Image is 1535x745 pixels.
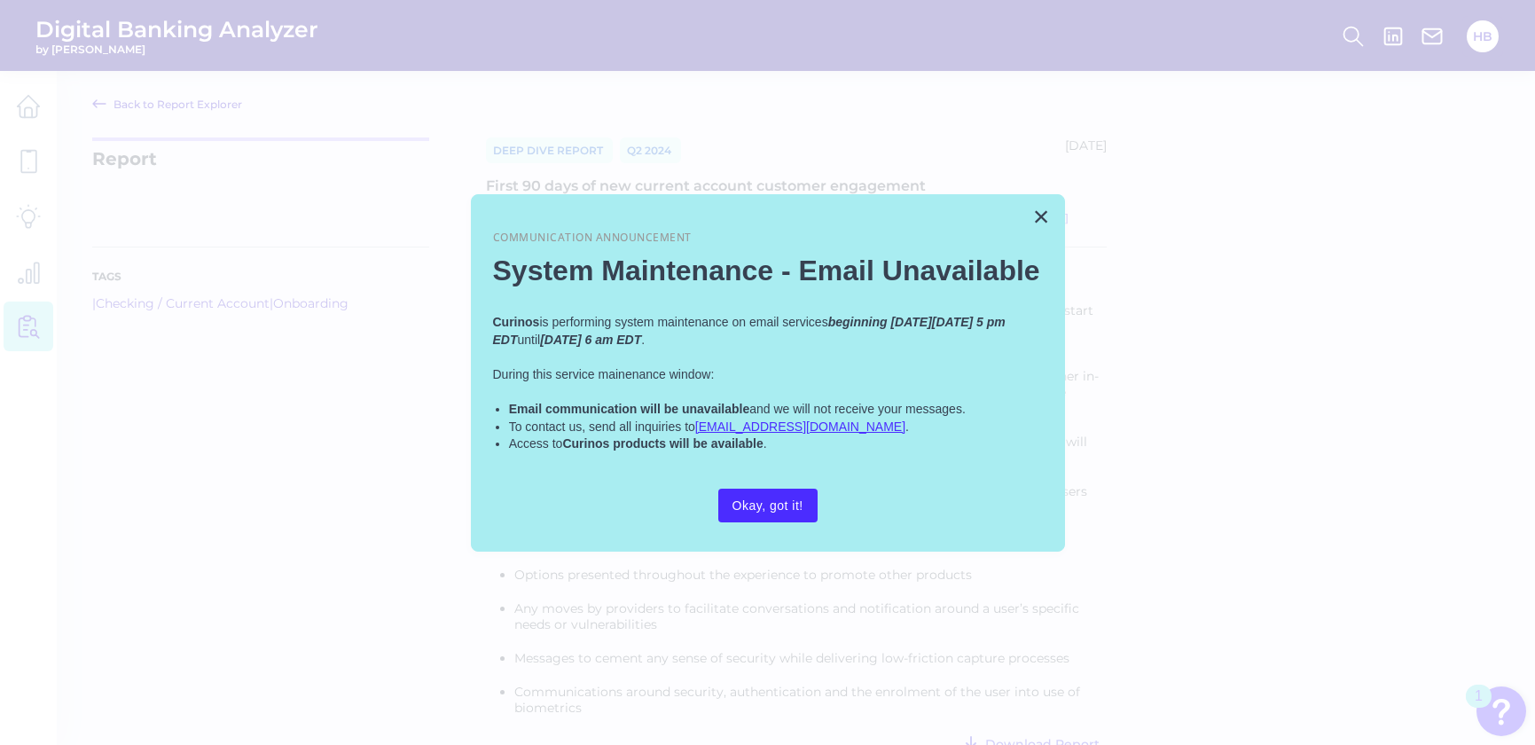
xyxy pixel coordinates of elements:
strong: Curinos products will be available [562,436,763,451]
span: . [764,436,767,451]
p: During this service mainenance window: [493,366,1043,384]
h2: System Maintenance - Email Unavailable [493,254,1043,287]
span: and we will not receive your messages. [749,402,966,416]
span: . [641,333,645,347]
a: [EMAIL_ADDRESS][DOMAIN_NAME] [695,420,905,434]
strong: Curinos [493,315,540,329]
em: beginning [DATE][DATE] 5 pm EDT [493,315,1009,347]
button: Close [1033,202,1050,231]
span: Access to [509,436,563,451]
p: Communication Announcement [493,231,1043,246]
span: . [905,420,909,434]
span: until [518,333,541,347]
span: is performing system maintenance on email services [539,315,827,329]
span: To contact us, send all inquiries to [509,420,695,434]
em: [DATE] 6 am EDT [540,333,641,347]
button: Okay, got it! [718,489,818,522]
strong: Email communication will be unavailable [509,402,750,416]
